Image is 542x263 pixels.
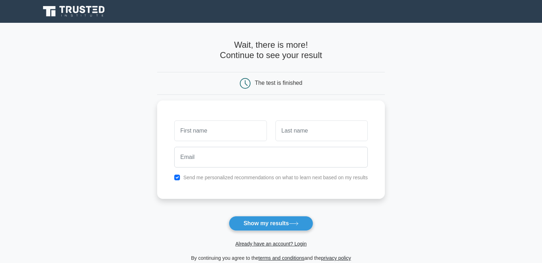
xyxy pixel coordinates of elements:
input: Last name [275,120,368,141]
button: Show my results [229,216,313,231]
div: By continuing you agree to the and the [153,254,389,262]
input: First name [174,120,267,141]
h4: Wait, there is more! Continue to see your result [157,40,385,61]
a: Already have an account? Login [235,241,306,247]
a: terms and conditions [258,255,304,261]
a: privacy policy [321,255,351,261]
input: Email [174,147,368,167]
label: Send me personalized recommendations on what to learn next based on my results [183,175,368,180]
div: The test is finished [255,80,302,86]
